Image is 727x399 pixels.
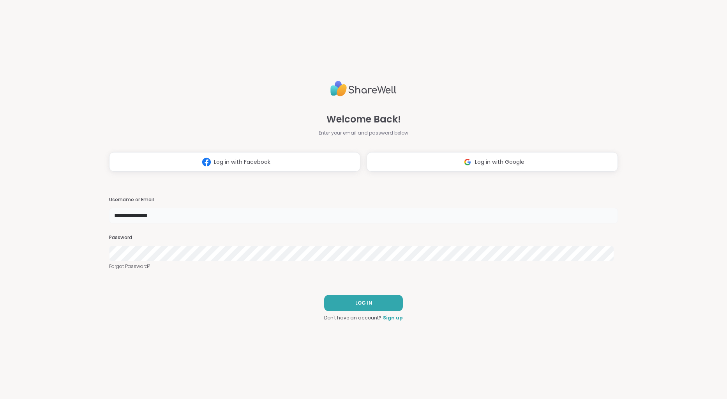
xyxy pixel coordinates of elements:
button: LOG IN [324,295,403,311]
h3: Password [109,234,618,241]
a: Sign up [383,314,403,321]
span: Don't have an account? [324,314,381,321]
span: Enter your email and password below [319,129,408,137]
img: ShareWell Logo [330,78,397,100]
button: Log in with Google [367,152,618,172]
span: Log in with Google [475,158,524,166]
a: Forgot Password? [109,263,618,270]
span: Welcome Back! [326,112,401,126]
img: ShareWell Logomark [199,155,214,169]
img: ShareWell Logomark [460,155,475,169]
span: Log in with Facebook [214,158,270,166]
h3: Username or Email [109,197,618,203]
span: LOG IN [355,300,372,307]
button: Log in with Facebook [109,152,360,172]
